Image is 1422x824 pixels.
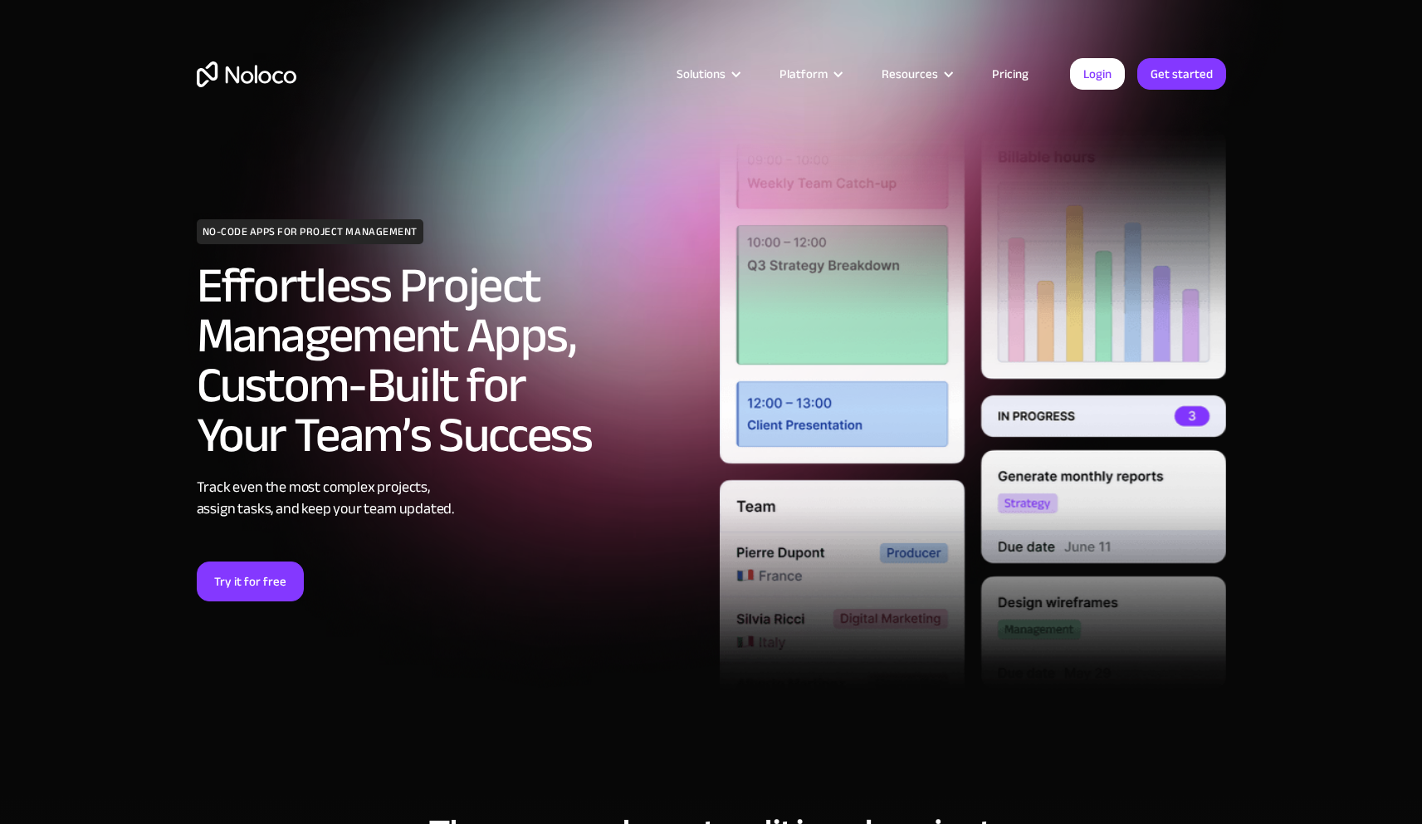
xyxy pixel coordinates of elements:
[779,63,828,85] div: Platform
[971,63,1049,85] a: Pricing
[197,61,296,87] a: home
[656,63,759,85] div: Solutions
[759,63,861,85] div: Platform
[197,219,423,244] h1: NO-CODE APPS FOR PROJECT MANAGEMENT
[677,63,726,85] div: Solutions
[1070,58,1125,90] a: Login
[197,477,703,520] div: Track even the most complex projects, assign tasks, and keep your team updated.
[1137,58,1226,90] a: Get started
[197,562,304,601] a: Try it for free
[197,261,703,460] h2: Effortless Project Management Apps, Custom-Built for Your Team’s Success
[861,63,971,85] div: Resources
[882,63,938,85] div: Resources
